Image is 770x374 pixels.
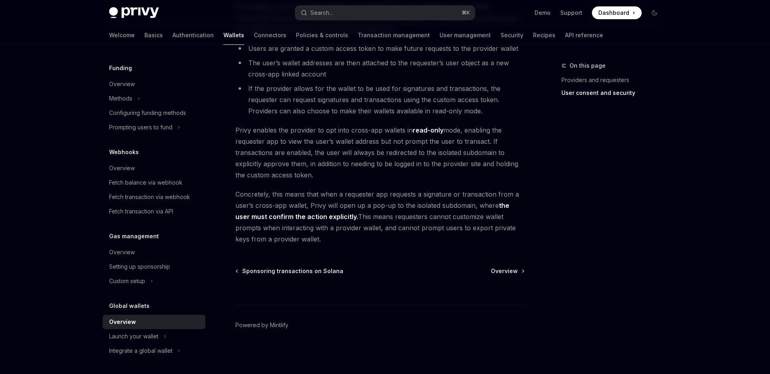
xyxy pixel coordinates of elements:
button: Search...⌘K [295,6,475,20]
span: Concretely, this means that when a requester app requests a signature or transaction from a user’... [235,189,525,245]
a: Providers and requesters [561,74,667,86]
strong: the user must confirm the action explicitly. [235,201,509,221]
span: Privy enables the provider to opt into cross-app wallets in mode, enabling the requester app to v... [235,125,525,181]
span: Sponsoring transactions on Solana [242,267,343,275]
button: Toggle dark mode [648,6,661,19]
div: Fetch transaction via API [109,207,173,216]
div: Overview [109,247,135,257]
img: dark logo [109,7,159,18]
a: Sponsoring transactions on Solana [236,267,343,275]
div: Custom setup [109,276,145,286]
div: Methods [109,94,132,103]
a: Dashboard [592,6,642,19]
a: Fetch balance via webhook [103,175,205,190]
div: Overview [109,163,135,173]
h5: Global wallets [109,301,150,311]
li: The user’s wallet addresses are then attached to the requester’s user object as a new cross-app l... [235,57,525,80]
a: Setting up sponsorship [103,259,205,274]
div: Fetch balance via webhook [109,178,182,187]
div: Overview [109,317,136,327]
a: Demo [535,9,551,17]
a: Overview [491,267,524,275]
span: Dashboard [598,9,629,17]
h5: Webhooks [109,147,139,157]
a: Fetch transaction via API [103,204,205,219]
a: User management [440,26,491,45]
a: Recipes [533,26,555,45]
li: If the provider allows for the wallet to be used for signatures and transactions, the requester c... [235,83,525,117]
a: Wallets [223,26,244,45]
h5: Funding [109,63,132,73]
a: User consent and security [561,86,667,99]
div: Fetch transaction via webhook [109,192,190,202]
div: Overview [109,79,135,89]
a: Basics [144,26,163,45]
a: API reference [565,26,603,45]
div: Configuring funding methods [109,108,186,118]
a: Powered by Mintlify [235,321,288,329]
a: Support [560,9,582,17]
a: Overview [103,315,205,329]
a: Fetch transaction via webhook [103,190,205,204]
div: Launch your wallet [109,332,158,341]
div: Integrate a global wallet [109,346,172,356]
a: Welcome [109,26,135,45]
span: ⌘ K [462,10,470,16]
a: Transaction management [358,26,430,45]
a: Overview [103,161,205,175]
span: On this page [569,61,606,70]
div: Search... [310,8,333,18]
a: Overview [103,77,205,91]
strong: read-only [413,126,444,134]
a: Security [500,26,523,45]
span: Overview [491,267,518,275]
h5: Gas management [109,231,159,241]
li: Users are granted a custom access token to make future requests to the provider wallet [235,43,525,54]
a: Connectors [254,26,286,45]
a: Overview [103,245,205,259]
a: Authentication [172,26,214,45]
div: Prompting users to fund [109,123,172,132]
a: Policies & controls [296,26,348,45]
div: Setting up sponsorship [109,262,170,271]
a: Configuring funding methods [103,106,205,120]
